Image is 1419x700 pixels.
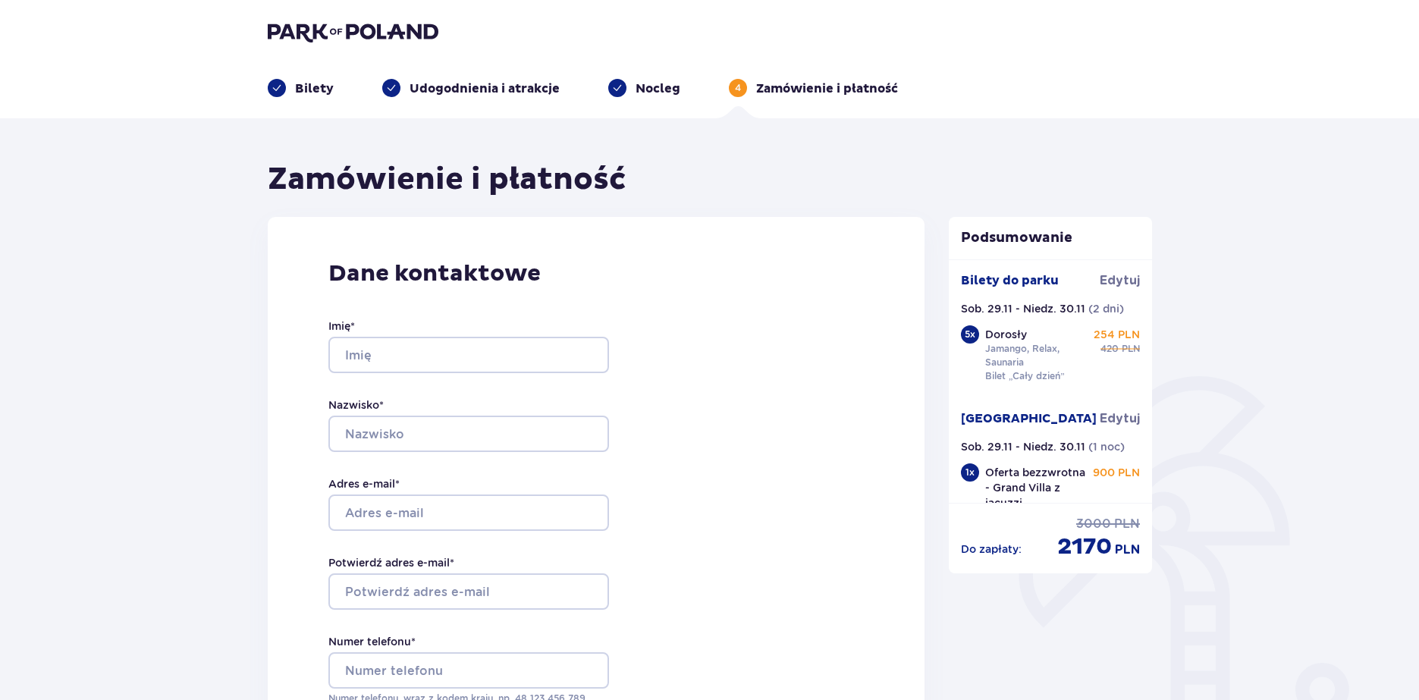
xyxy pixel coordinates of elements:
[328,319,355,334] label: Imię *
[985,465,1090,510] p: Oferta bezzwrotna - Grand Villa z jacuzzi
[735,81,741,95] p: 4
[985,369,1065,383] p: Bilet „Cały dzień”
[1088,439,1125,454] p: ( 1 noc )
[961,272,1059,289] p: Bilety do parku
[1114,516,1140,532] p: PLN
[1115,541,1140,558] p: PLN
[295,80,334,97] p: Bilety
[268,161,626,199] h1: Zamówienie i płatność
[961,410,1097,427] p: [GEOGRAPHIC_DATA]
[1100,410,1140,427] a: Edytuj
[985,342,1090,369] p: Jamango, Relax, Saunaria
[1057,532,1112,561] p: 2170
[961,301,1085,316] p: Sob. 29.11 - Niedz. 30.11
[328,555,454,570] label: Potwierdź adres e-mail *
[410,80,560,97] p: Udogodnienia i atrakcje
[328,337,609,373] input: Imię
[961,541,1022,557] p: Do zapłaty :
[636,80,680,97] p: Nocleg
[1100,342,1119,356] p: 420
[328,397,384,413] label: Nazwisko *
[328,259,865,288] p: Dane kontaktowe
[961,325,979,344] div: 5 x
[985,327,1027,342] p: Dorosły
[1100,272,1140,289] a: Edytuj
[1088,301,1124,316] p: ( 2 dni )
[328,573,609,610] input: Potwierdź adres e-mail
[961,463,979,482] div: 1 x
[328,416,609,452] input: Nazwisko
[1076,516,1111,532] p: 3000
[1122,342,1140,356] p: PLN
[328,494,609,531] input: Adres e-mail
[268,21,438,42] img: Park of Poland logo
[756,80,898,97] p: Zamówienie i płatność
[949,229,1152,247] p: Podsumowanie
[328,652,609,689] input: Numer telefonu
[961,439,1085,454] p: Sob. 29.11 - Niedz. 30.11
[328,634,416,649] label: Numer telefonu *
[1094,327,1140,342] p: 254 PLN
[328,476,400,491] label: Adres e-mail *
[1093,465,1140,480] p: 900 PLN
